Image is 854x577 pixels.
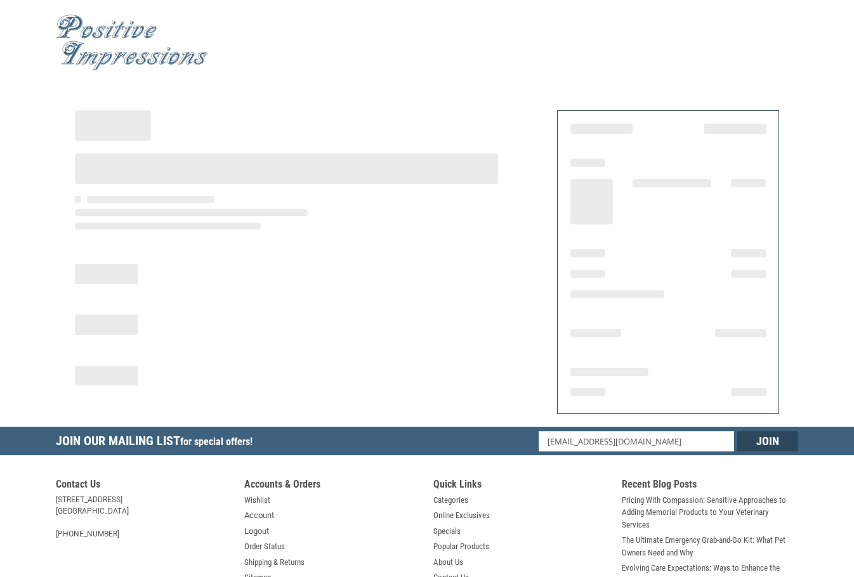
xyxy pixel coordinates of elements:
[56,15,208,71] img: Positive Impressions
[244,478,421,494] h5: Accounts & Orders
[244,556,305,569] a: Shipping & Returns
[433,478,610,494] h5: Quick Links
[433,494,468,507] a: Categories
[244,540,285,553] a: Order Status
[622,478,798,494] h5: Recent Blog Posts
[244,494,270,507] a: Wishlist
[433,509,490,522] a: Online Exclusives
[56,494,232,540] address: [STREET_ADDRESS] [GEOGRAPHIC_DATA] [PHONE_NUMBER]
[56,427,259,459] h5: Join Our Mailing List
[244,509,274,522] a: Account
[622,494,798,531] a: Pricing With Compassion: Sensitive Approaches to Adding Memorial Products to Your Veterinary Serv...
[433,556,463,569] a: About Us
[180,436,253,448] span: for special offers!
[433,525,461,538] a: Specials
[244,525,269,538] a: Logout
[539,431,735,451] input: Email
[433,540,489,553] a: Popular Products
[737,431,798,451] input: Join
[56,478,232,494] h5: Contact Us
[622,534,798,559] a: The Ultimate Emergency Grab-and-Go Kit: What Pet Owners Need and Why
